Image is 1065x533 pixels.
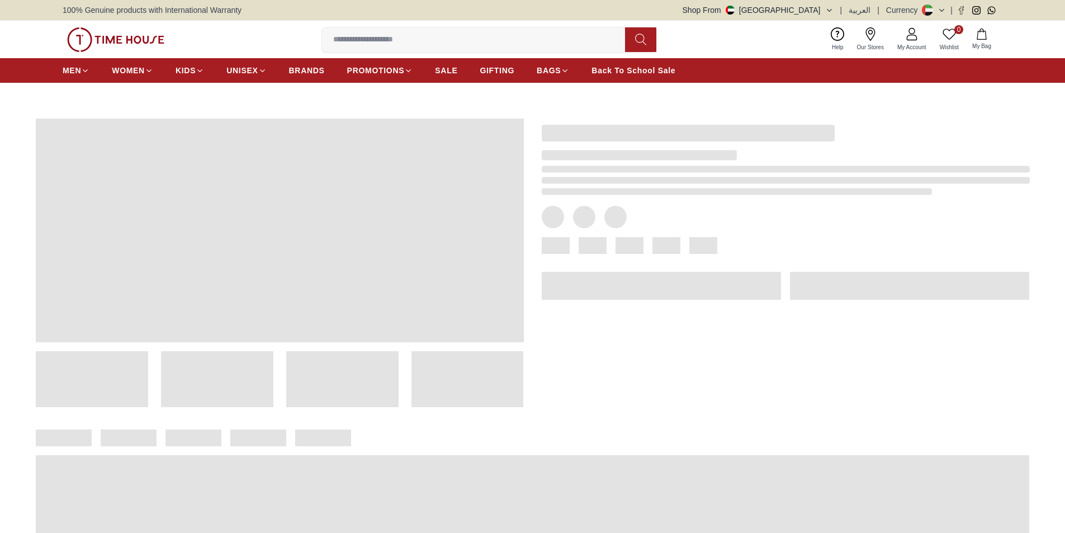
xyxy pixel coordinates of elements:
[63,65,81,76] span: MEN
[226,60,266,81] a: UNISEX
[853,43,888,51] span: Our Stores
[289,65,325,76] span: BRANDS
[435,65,457,76] span: SALE
[112,60,153,81] a: WOMEN
[67,27,164,52] img: ...
[537,65,561,76] span: BAGS
[950,4,953,16] span: |
[825,25,850,54] a: Help
[176,60,204,81] a: KIDS
[480,60,514,81] a: GIFTING
[591,60,675,81] a: Back To School Sale
[877,4,879,16] span: |
[347,60,413,81] a: PROMOTIONS
[176,65,196,76] span: KIDS
[591,65,675,76] span: Back To School Sale
[347,65,405,76] span: PROMOTIONS
[968,42,996,50] span: My Bag
[849,4,870,16] button: العربية
[226,65,258,76] span: UNISEX
[965,26,998,53] button: My Bag
[957,6,965,15] a: Facebook
[935,43,963,51] span: Wishlist
[886,4,922,16] div: Currency
[289,60,325,81] a: BRANDS
[112,65,145,76] span: WOMEN
[893,43,931,51] span: My Account
[726,6,735,15] img: United Arab Emirates
[683,4,834,16] button: Shop From[GEOGRAPHIC_DATA]
[840,4,842,16] span: |
[827,43,848,51] span: Help
[480,65,514,76] span: GIFTING
[435,60,457,81] a: SALE
[954,25,963,34] span: 0
[63,60,89,81] a: MEN
[933,25,965,54] a: 0Wishlist
[850,25,891,54] a: Our Stores
[987,6,996,15] a: Whatsapp
[63,4,242,16] span: 100% Genuine products with International Warranty
[972,6,981,15] a: Instagram
[537,60,569,81] a: BAGS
